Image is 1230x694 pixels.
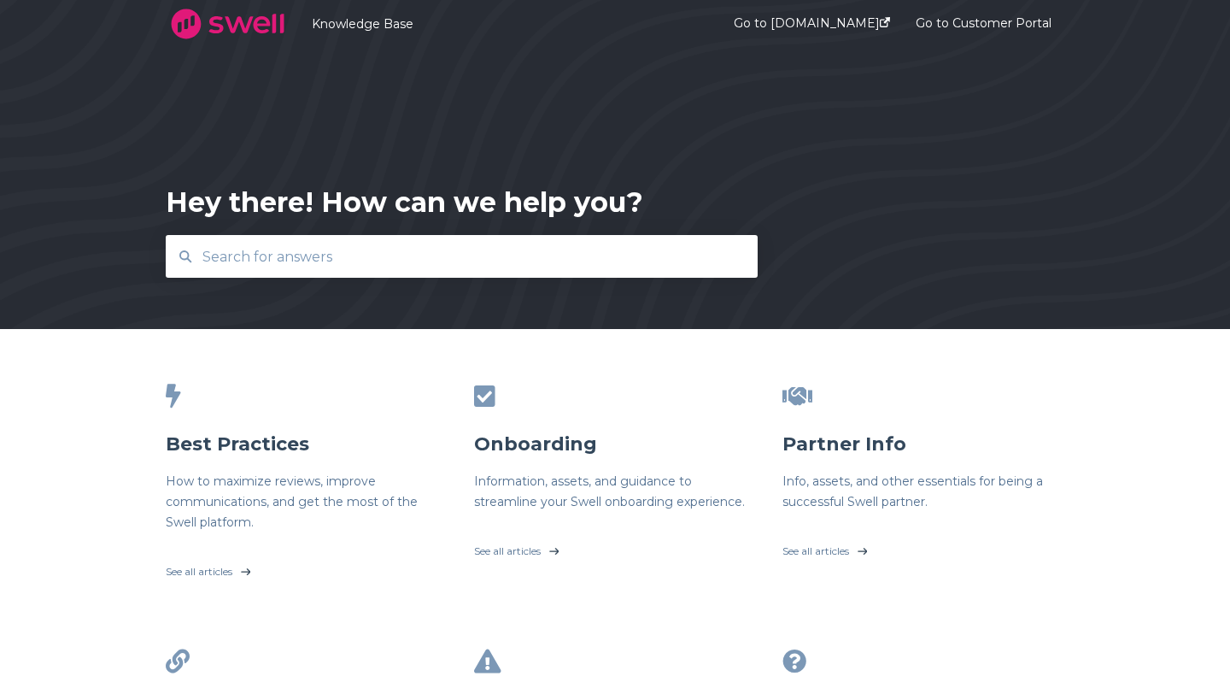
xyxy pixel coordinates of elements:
a: See all articles [782,526,1064,568]
img: company logo [166,3,290,45]
div: Hey there! How can we help you? [166,184,643,221]
h3: Onboarding [474,432,756,457]
span:  [474,650,501,673]
h6: How to maximize reviews, improve communications, and get the most of the Swell platform. [166,471,448,532]
a: See all articles [474,526,756,568]
a: See all articles [166,546,448,589]
span:  [166,650,190,673]
h6: Info, assets, and other essentials for being a successful Swell partner. [782,471,1064,512]
h3: Best Practices [166,432,448,457]
span:  [782,650,806,673]
input: Search for answers [192,238,732,275]
span:  [782,385,812,409]
a: Knowledge Base [312,16,682,32]
h3: Partner Info [782,432,1064,457]
span:  [474,385,495,409]
h6: Information, assets, and guidance to streamline your Swell onboarding experience. [474,471,756,512]
span:  [166,385,181,409]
